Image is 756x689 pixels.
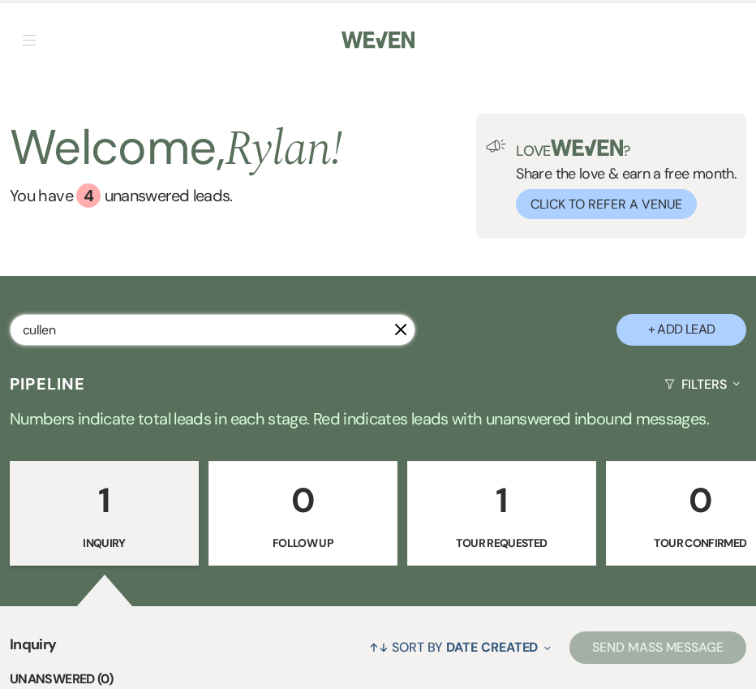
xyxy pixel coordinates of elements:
[20,534,188,552] p: Inquiry
[516,189,697,219] button: Click to Refer a Venue
[363,626,557,669] button: Sort By Date Created
[10,372,86,395] h3: Pipeline
[616,314,746,346] button: + Add Lead
[208,461,397,566] a: 0Follow Up
[341,23,415,57] img: Weven Logo
[10,114,342,183] h2: Welcome,
[76,183,101,208] div: 4
[569,631,746,664] button: Send Mass Message
[10,461,199,566] a: 1Inquiry
[516,140,737,158] p: Love ?
[446,639,538,656] span: Date Created
[219,534,387,552] p: Follow Up
[219,473,387,528] p: 0
[10,183,342,208] a: You have 4 unanswered leads.
[369,639,389,656] span: ↑↓
[10,634,57,669] span: Inquiry
[418,534,586,552] p: Tour Requested
[658,363,746,406] button: Filters
[225,112,342,187] span: Rylan !
[20,473,188,528] p: 1
[506,140,737,219] div: Share the love & earn a free month.
[486,140,506,153] img: loud-speaker-illustration.svg
[551,140,623,156] img: weven-logo-green.svg
[407,461,596,566] a: 1Tour Requested
[418,473,586,528] p: 1
[10,314,415,346] input: Search by name, event date, email address or phone number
